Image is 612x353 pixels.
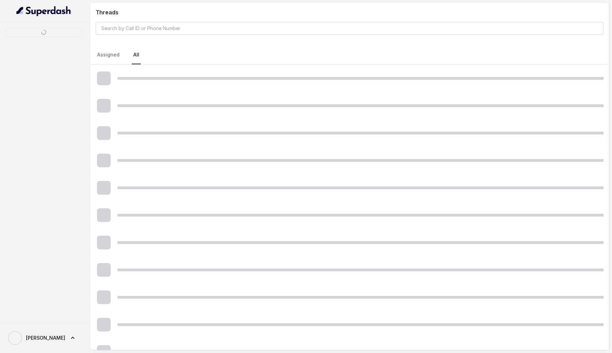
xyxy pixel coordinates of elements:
[26,335,65,341] span: [PERSON_NAME]
[96,46,603,64] nav: Tabs
[5,328,82,348] a: [PERSON_NAME]
[132,46,141,64] a: All
[96,22,603,35] input: Search by Call ID or Phone Number
[16,5,71,16] img: light.svg
[96,46,121,64] a: Assigned
[96,8,603,16] h2: Threads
